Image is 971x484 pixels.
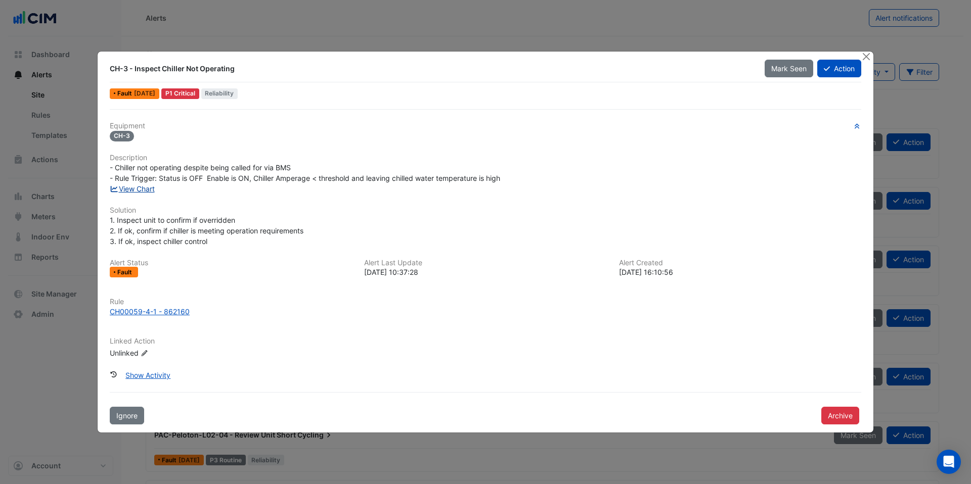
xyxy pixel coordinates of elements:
[364,267,606,277] div: [DATE] 10:37:28
[110,122,861,130] h6: Equipment
[110,131,134,141] span: CH-3
[817,60,861,77] button: Action
[110,348,231,358] div: Unlinked
[619,267,861,277] div: [DATE] 16:10:56
[110,206,861,215] h6: Solution
[110,163,500,182] span: - Chiller not operating despite being called for via BMS - Rule Trigger: Status is OFF Enable is ...
[110,407,144,424] button: Ignore
[161,88,199,99] div: P1 Critical
[821,407,859,424] button: Archive
[116,411,138,420] span: Ignore
[937,450,961,474] div: Open Intercom Messenger
[201,88,238,99] span: Reliability
[110,154,861,162] h6: Description
[119,366,177,384] button: Show Activity
[765,60,813,77] button: Mark Seen
[110,306,861,317] a: CH00059-4-1 - 862160
[771,64,807,73] span: Mark Seen
[117,90,134,96] span: Fault
[110,337,861,346] h6: Linked Action
[117,269,134,275] span: Fault
[861,52,871,62] button: Close
[141,350,148,357] fa-icon: Edit Linked Action
[619,259,861,267] h6: Alert Created
[110,184,155,193] a: View Chart
[134,89,155,97] span: Fri 30-May-2025 10:37 AEST
[110,298,861,306] h6: Rule
[364,259,606,267] h6: Alert Last Update
[110,64,753,74] div: CH-3 - Inspect Chiller Not Operating
[110,216,303,246] span: 1. Inspect unit to confirm if overridden 2. If ok, confirm if chiller is meeting operation requir...
[110,259,352,267] h6: Alert Status
[110,306,190,317] div: CH00059-4-1 - 862160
